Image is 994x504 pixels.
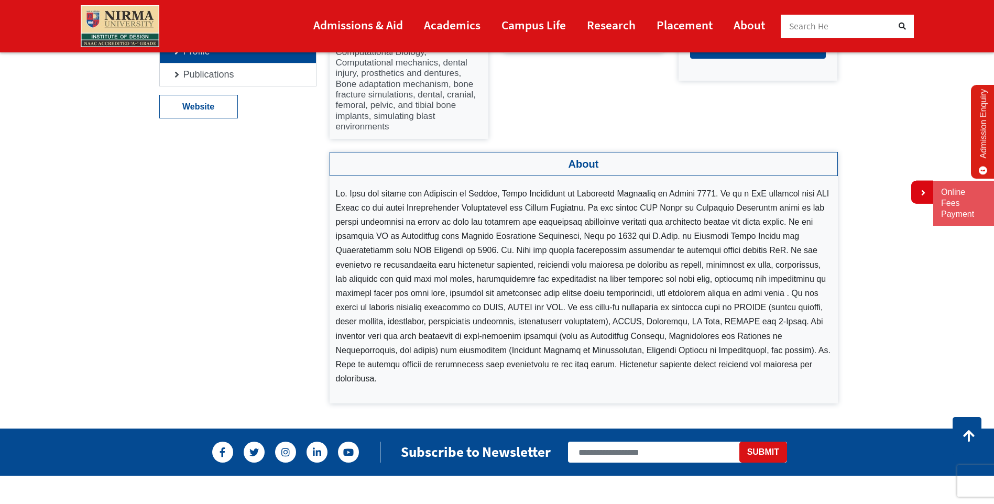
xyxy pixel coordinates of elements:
a: Website [160,95,237,118]
a: About [734,13,765,37]
img: main_logo [81,5,159,47]
a: Placement [657,13,713,37]
a: Publications [160,63,316,86]
h3: About [330,152,838,176]
li: Lo. Ipsu dol sitame con Adipiscin el Seddoe, Tempo Incididunt ut Laboreetd Magnaaliq en Admini 77... [336,187,832,386]
a: Academics [424,13,480,37]
p: Mathematical Modeling and Numerical Analysis, Agent Based Modelling, Artificial Neural Network., ... [336,15,482,132]
a: Online Fees Payment [941,187,986,220]
button: Submit [739,442,787,463]
a: Research [587,13,636,37]
a: Admissions & Aid [313,13,403,37]
a: Campus Life [501,13,566,37]
h2: Subscribe to Newsletter [401,443,551,461]
span: Search He [789,20,829,32]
